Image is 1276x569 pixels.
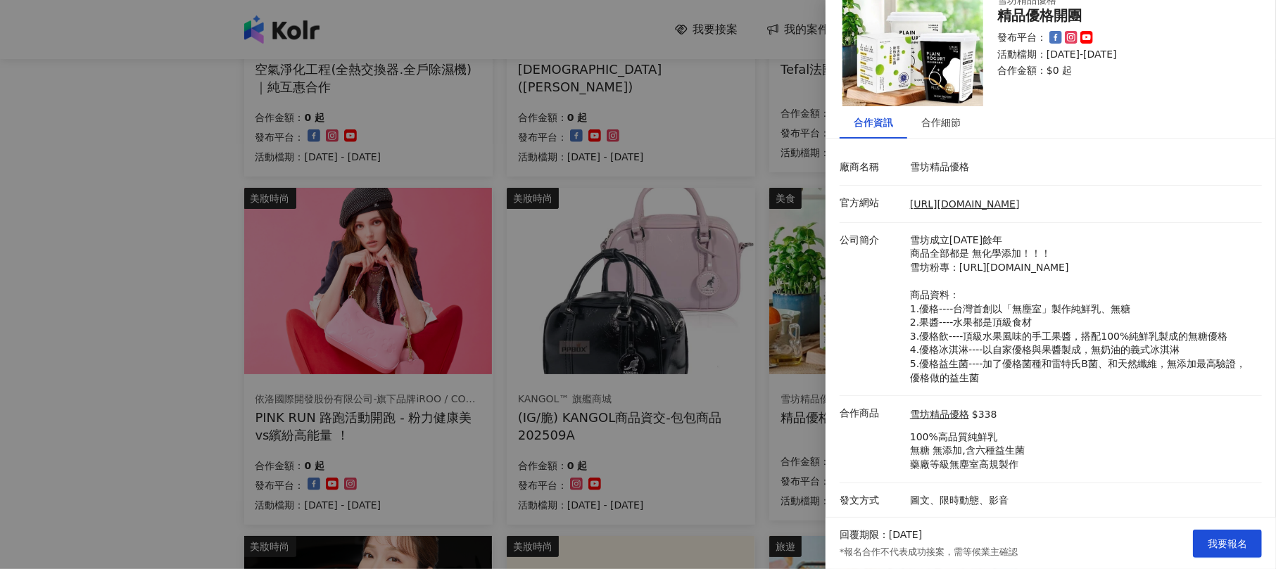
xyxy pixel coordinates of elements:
p: 發布平台： [997,31,1047,45]
p: $338 [972,408,997,422]
p: 發文方式 [840,494,903,508]
p: 公司簡介 [840,234,903,248]
button: 我要報名 [1193,530,1262,558]
div: 精品優格開團 [997,8,1245,24]
p: 100%高品質純鮮乳 無糖 無添加,含六種益生菌 藥廠等級無塵室高規製作 [910,430,1025,472]
p: 回覆期限：[DATE] [840,528,922,542]
a: 雪坊精品優格 [910,408,969,422]
p: 雪坊精品優格 [910,160,1255,174]
p: 廠商名稱 [840,160,903,174]
p: 圖文、限時動態、影音 [910,494,1255,508]
p: 合作商品 [840,407,903,421]
p: 合作金額： $0 起 [997,64,1245,78]
p: 活動檔期：[DATE]-[DATE] [997,48,1245,62]
p: *報名合作不代表成功接案，需等候業主確認 [840,546,1018,558]
p: 官方網站 [840,196,903,210]
a: [URL][DOMAIN_NAME] [910,198,1020,210]
p: 雪坊成立[DATE]餘年 商品全部都是 無化學添加！！！ 雪坊粉專：[URL][DOMAIN_NAME] 商品資料： 1.優格----台灣首創以「無塵室」製作純鮮乳、無糖 2.果醬----水果都... [910,234,1255,385]
span: 我要報名 [1208,538,1247,549]
div: 合作細節 [921,115,961,130]
div: 合作資訊 [854,115,893,130]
